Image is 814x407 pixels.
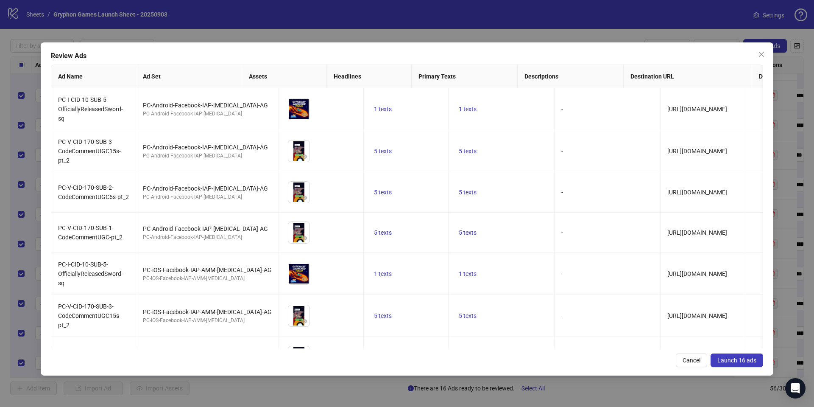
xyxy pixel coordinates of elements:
[459,106,477,112] span: 1 texts
[371,311,395,321] button: 5 texts
[301,276,307,282] span: eye
[143,275,272,283] div: PC-iOS-Facebook-IAP-AMM-[MEDICAL_DATA]
[455,187,480,197] button: 5 texts
[143,307,272,317] div: PC-iOS-Facebook-IAP-AMM-[MEDICAL_DATA]-AG
[299,274,309,284] button: Preview
[299,109,309,120] button: Preview
[136,65,242,88] th: Ad Set
[667,270,727,277] span: [URL][DOMAIN_NAME]
[143,152,272,160] div: PC-Android-Facebook-IAP-[MEDICAL_DATA]
[143,233,272,241] div: PC-Android-Facebook-IAP-[MEDICAL_DATA]
[455,104,480,114] button: 1 texts
[143,317,272,325] div: PC-iOS-Facebook-IAP-AMM-[MEDICAL_DATA]
[301,112,307,118] span: eye
[374,270,392,277] span: 1 texts
[785,378,806,399] div: Open Intercom Messenger
[301,235,307,241] span: eye
[58,184,129,200] span: PC-V-CID-170-SUB-2-CodeCommentUGC6s-pt_2
[288,98,309,120] img: Asset 1
[143,265,272,275] div: PC-iOS-Facebook-IAP-AMM-[MEDICAL_DATA]-AG
[455,146,480,156] button: 5 texts
[299,233,309,243] button: Preview
[58,303,121,328] span: PC-V-CID-170-SUB-3-CodeCommentUGC15s-pt_2
[301,195,307,201] span: eye
[755,48,768,61] button: Close
[371,146,395,156] button: 5 texts
[327,65,412,88] th: Headlines
[301,154,307,160] span: eye
[624,65,752,88] th: Destination URL
[143,184,272,193] div: PC-Android-Facebook-IAP-[MEDICAL_DATA]-AG
[561,270,563,277] span: -
[288,305,309,326] img: Asset 1
[288,263,309,284] img: Asset 1
[459,148,477,154] span: 5 texts
[288,182,309,203] img: Asset 1
[455,311,480,321] button: 5 texts
[301,318,307,324] span: eye
[667,148,727,154] span: [URL][DOMAIN_NAME]
[143,348,272,358] div: PC-iOS-Facebook-IAP-AMM-[MEDICAL_DATA]-AG
[717,357,756,364] span: Launch 16 ads
[459,229,477,236] span: 5 texts
[51,65,136,88] th: Ad Name
[288,222,309,243] img: Asset 1
[371,269,395,279] button: 1 texts
[299,316,309,326] button: Preview
[374,229,392,236] span: 5 texts
[288,346,309,368] img: Asset 1
[667,189,727,196] span: [URL][DOMAIN_NAME]
[371,187,395,197] button: 5 texts
[667,229,727,236] span: [URL][DOMAIN_NAME]
[58,96,123,122] span: PC-I-CID-10-SUB-5-OfficiallyReleasedSword-sq
[374,106,392,112] span: 1 texts
[518,65,624,88] th: Descriptions
[58,261,123,286] span: PC-I-CID-10-SUB-5-OfficiallyReleasedSword-sq
[412,65,518,88] th: Primary Texts
[374,312,392,319] span: 5 texts
[242,65,327,88] th: Assets
[667,106,727,112] span: [URL][DOMAIN_NAME]
[561,189,563,196] span: -
[459,270,477,277] span: 1 texts
[711,354,763,367] button: Launch 16 ads
[143,193,272,201] div: PC-Android-Facebook-IAP-[MEDICAL_DATA]
[143,110,272,118] div: PC-Android-Facebook-IAP-[MEDICAL_DATA]
[676,354,707,367] button: Cancel
[561,312,563,319] span: -
[758,51,765,58] span: close
[374,189,392,196] span: 5 texts
[143,224,272,233] div: PC-Android-Facebook-IAP-[MEDICAL_DATA]-AG
[288,140,309,162] img: Asset 1
[374,148,392,154] span: 5 texts
[561,148,563,154] span: -
[143,101,272,110] div: PC-Android-Facebook-IAP-[MEDICAL_DATA]-AG
[459,312,477,319] span: 5 texts
[561,229,563,236] span: -
[299,193,309,203] button: Preview
[299,152,309,162] button: Preview
[51,51,763,61] div: Review Ads
[143,143,272,152] div: PC-Android-Facebook-IAP-[MEDICAL_DATA]-AG
[455,269,480,279] button: 1 texts
[561,106,563,112] span: -
[667,312,727,319] span: [URL][DOMAIN_NAME]
[58,225,123,241] span: PC-V-CID-170-SUB-1-CodeCommentUGC-pt_2
[459,189,477,196] span: 5 texts
[371,227,395,238] button: 5 texts
[58,138,121,164] span: PC-V-CID-170-SUB-3-CodeCommentUGC15s-pt_2
[683,357,700,364] span: Cancel
[455,227,480,238] button: 5 texts
[371,104,395,114] button: 1 texts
